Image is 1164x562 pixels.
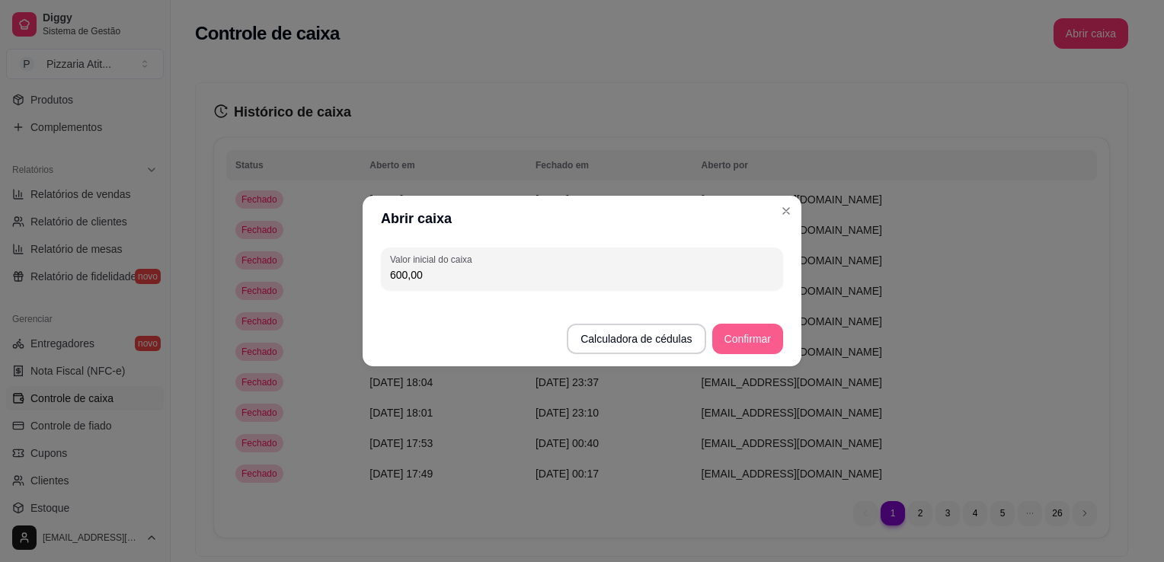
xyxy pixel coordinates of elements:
[390,253,477,266] label: Valor inicial do caixa
[363,196,801,241] header: Abrir caixa
[390,267,774,283] input: Valor inicial do caixa
[774,199,798,223] button: Close
[712,324,783,354] button: Confirmar
[567,324,705,354] button: Calculadora de cédulas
